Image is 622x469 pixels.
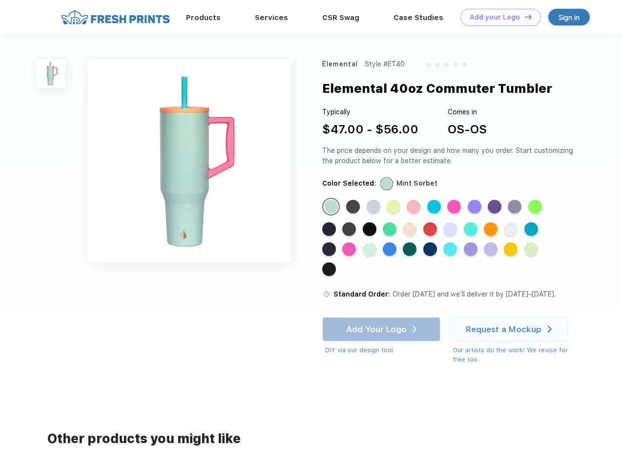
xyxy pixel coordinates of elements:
[547,325,552,333] img: white arrow
[346,200,360,213] div: Black Leopard
[470,13,520,21] div: Add your Logo
[453,62,458,67] img: gray_star.svg
[403,222,416,236] div: Beige
[322,79,552,98] div: Elemental 40oz Commuter Tumbler
[443,62,449,67] img: gray_star.svg
[325,345,440,355] div: DIY via our design tool.
[324,200,338,213] div: Mint Sorbet
[333,290,390,298] span: Standard Order:
[37,59,65,88] img: func=resize&h=100
[508,200,521,213] div: Graphite
[58,9,173,26] img: fo%20logo%202.webp
[504,222,518,236] div: White
[484,242,498,256] div: Lilac Tie Dye
[524,222,538,236] div: Teal
[488,200,501,213] div: Purple
[322,146,577,166] div: The price depends on your design and how many you order. Start customizing the product below for ...
[383,242,396,256] div: Blue tile
[365,59,405,69] div: Style #ET40
[322,242,336,256] div: Sugar Skull
[387,200,400,213] div: Sage mist
[559,12,580,23] div: Sign in
[322,290,331,298] img: standard order
[426,62,432,67] img: gray_star.svg
[255,13,288,22] a: Services
[447,200,461,213] div: Hot Pink
[322,222,336,236] div: Black
[322,262,336,276] div: California Dreaming
[342,222,356,236] div: Gunmetal
[448,107,487,117] div: Comes in
[407,200,420,213] div: Rose
[443,242,457,256] div: Blue Tie Dye
[427,200,441,213] div: Blue lagoon
[464,242,477,256] div: Lavender
[468,200,481,213] div: Iridescent
[396,178,437,189] div: Mint Sorbet
[367,200,380,213] div: Aurora Dream
[186,13,221,22] a: Products
[461,62,467,67] img: gray_star.svg
[504,242,518,256] div: Lemon zest
[342,242,356,256] div: Hot Pink Drip
[548,9,590,25] a: Sign in
[322,178,376,189] div: Color Selected:
[88,59,291,262] img: func=resize&h=640
[393,290,556,298] span: Order [DATE] and we’ll deliver it by [DATE]–[DATE].
[464,222,477,236] div: Vintage flower
[322,107,418,117] div: Typically
[453,345,577,364] div: Our artists do the work! We revise for free too.
[435,62,440,67] img: gray_star.svg
[448,121,487,138] div: OS-OS
[322,59,358,69] div: Elemental
[423,242,437,256] div: Navy
[322,13,359,22] a: CSR Swag
[528,200,542,213] div: Poison Drip
[363,242,376,256] div: Aurora Glow
[524,242,538,256] div: Key Lime
[383,222,396,236] div: Green
[363,222,376,236] div: Black Speckle
[443,222,457,236] div: Ice blue
[423,222,437,236] div: Red
[466,324,541,334] div: Request a Mockup
[47,429,574,448] div: Other products you might like
[403,242,416,256] div: Forest Green
[322,121,418,138] div: $47.00 - $56.00
[525,14,532,20] img: DT
[484,222,498,236] div: Orange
